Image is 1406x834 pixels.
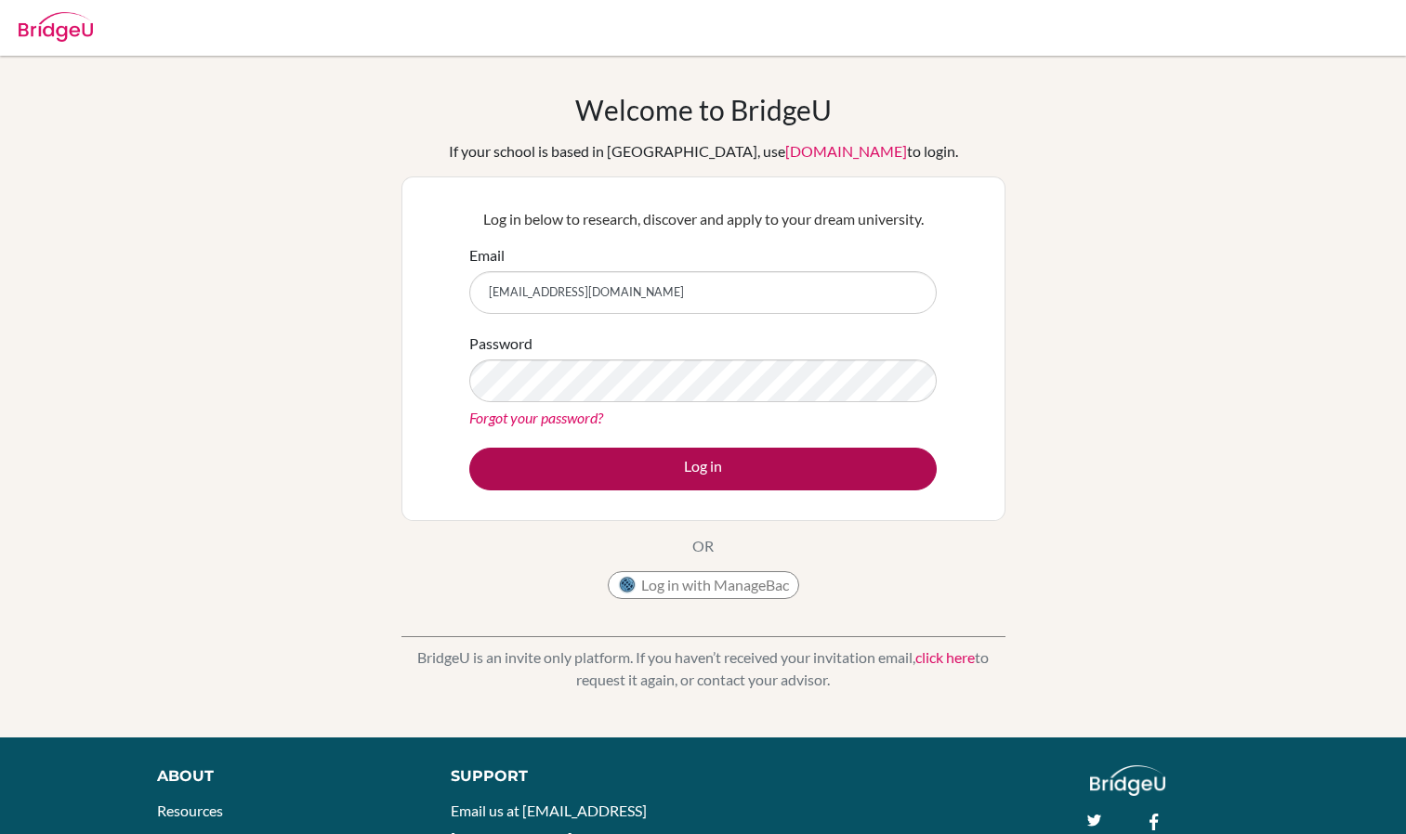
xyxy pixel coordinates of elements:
[19,12,93,42] img: Bridge-U
[575,93,832,126] h1: Welcome to BridgeU
[157,765,409,788] div: About
[1090,765,1165,796] img: logo_white@2x-f4f0deed5e89b7ecb1c2cc34c3e3d731f90f0f143d5ea2071677605dd97b5244.png
[915,648,975,666] a: click here
[608,571,799,599] button: Log in with ManageBac
[157,801,223,819] a: Resources
[401,646,1005,691] p: BridgeU is an invite only platform. If you haven’t received your invitation email, to request it ...
[692,535,714,557] p: OR
[785,142,907,160] a: [DOMAIN_NAME]
[469,332,532,355] label: Password
[469,409,603,426] a: Forgot your password?
[449,140,958,163] div: If your school is based in [GEOGRAPHIC_DATA], use to login.
[469,244,505,267] label: Email
[469,448,937,490] button: Log in
[451,765,684,788] div: Support
[469,208,937,230] p: Log in below to research, discover and apply to your dream university.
